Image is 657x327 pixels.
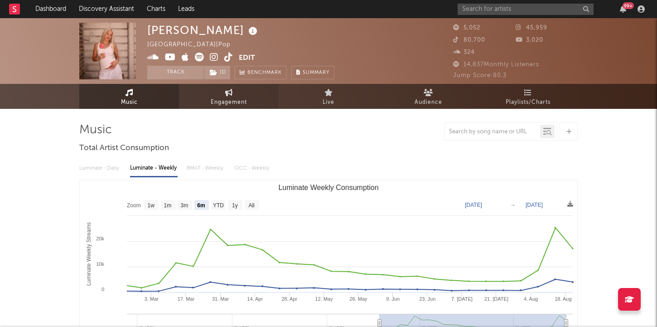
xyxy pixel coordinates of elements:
button: Summary [291,66,334,79]
span: Jump Score: 80.3 [453,73,507,78]
span: Summary [303,70,329,75]
text: 7. [DATE] [451,296,473,302]
text: 14. Apr [247,296,263,302]
text: 6m [197,202,205,209]
text: 26. May [349,296,367,302]
a: Music [79,84,179,109]
text: Luminate Weekly Streams [86,222,92,286]
text: All [248,202,254,209]
span: Engagement [211,97,247,108]
button: Edit [239,53,255,64]
span: 324 [453,49,475,55]
div: [PERSON_NAME] [147,23,260,38]
span: Benchmark [247,68,282,78]
text: 31. Mar [212,296,229,302]
text: 18. Aug [555,296,571,302]
a: Benchmark [235,66,287,79]
span: 5,052 [453,25,480,31]
text: Luminate Weekly Consumption [278,184,378,191]
text: 23. Jun [419,296,435,302]
text: 3. Mar [145,296,159,302]
div: Luminate - Weekly [130,161,178,176]
text: 17. Mar [178,296,195,302]
text: YTD [213,202,224,209]
text: → [510,202,516,208]
button: 99+ [620,5,626,13]
span: 80,700 [453,37,485,43]
text: [DATE] [526,202,543,208]
span: Audience [415,97,442,108]
span: Music [121,97,138,108]
text: 20k [96,236,104,241]
text: 0 [101,287,104,292]
span: ( 1 ) [204,66,231,79]
span: 14,837 Monthly Listeners [453,62,539,68]
text: 21. [DATE] [484,296,508,302]
text: [DATE] [465,202,482,208]
text: 1m [164,202,172,209]
text: 4. Aug [524,296,538,302]
input: Search by song name or URL [444,128,540,136]
span: Playlists/Charts [506,97,551,108]
span: 45,959 [516,25,547,31]
button: Track [147,66,204,79]
text: 3m [181,202,188,209]
a: Audience [378,84,478,109]
text: 1y [232,202,238,209]
text: 10k [96,261,104,267]
text: 28. Apr [281,296,297,302]
text: Zoom [127,202,141,209]
text: 1w [148,202,155,209]
text: 9. Jun [386,296,400,302]
span: Live [323,97,334,108]
input: Search for artists [458,4,594,15]
text: 12. May [315,296,333,302]
div: 99 + [623,2,634,9]
a: Engagement [179,84,279,109]
button: (1) [204,66,230,79]
span: 3,020 [516,37,543,43]
span: Total Artist Consumption [79,143,169,154]
a: Live [279,84,378,109]
a: Playlists/Charts [478,84,578,109]
div: [GEOGRAPHIC_DATA] | Pop [147,39,241,50]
